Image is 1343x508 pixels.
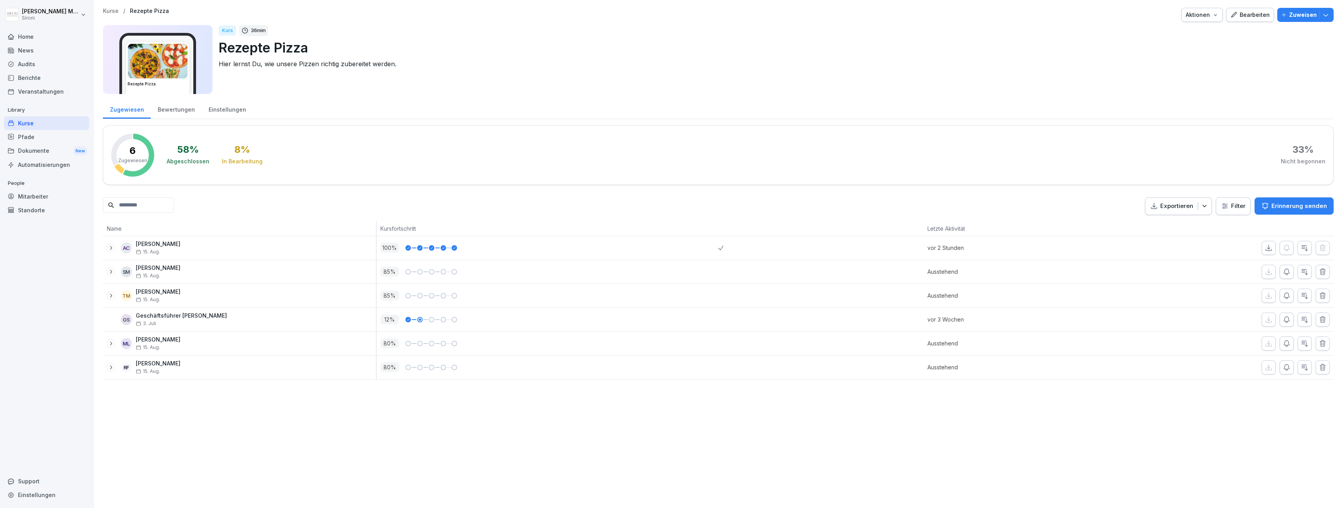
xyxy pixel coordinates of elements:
div: AC [121,242,132,253]
a: Mitarbeiter [4,190,89,203]
a: Kurse [4,116,89,130]
span: 3. Juli [136,321,156,326]
p: People [4,177,89,190]
div: 8 % [234,145,250,154]
a: Pfade [4,130,89,144]
div: GS [121,314,132,325]
p: 36 min [251,27,266,34]
img: tz25f0fmpb70tuguuhxz5i1d.png [128,44,187,78]
p: [PERSON_NAME] [136,241,180,248]
p: 80 % [380,338,399,348]
div: New [74,146,87,155]
p: Exportieren [1160,202,1193,211]
div: 33 % [1293,145,1314,154]
p: 100 % [380,243,399,253]
p: Kursfortschritt [380,224,715,233]
span: 15. Aug. [136,345,160,350]
div: Dokumente [4,144,89,158]
a: Automatisierungen [4,158,89,172]
span: 15. Aug. [136,297,160,302]
p: 12 % [380,315,399,324]
div: Kurs [219,25,236,36]
div: In Bearbeitung [222,157,263,165]
div: Support [4,474,89,488]
p: Zugewiesen [118,157,147,164]
p: / [123,8,125,14]
p: Sironi [22,15,79,21]
div: ML [121,338,132,349]
a: Standorte [4,203,89,217]
p: 85 % [380,267,399,277]
a: Einstellungen [4,488,89,502]
span: 15. Aug. [136,369,160,374]
a: Kurse [103,8,119,14]
button: Bearbeiten [1226,8,1274,22]
a: DokumenteNew [4,144,89,158]
h3: Rezepte Pizza [128,81,188,87]
div: 58 % [177,145,199,154]
div: Aktionen [1186,11,1219,19]
p: Ausstehend [927,339,1095,347]
p: 6 [130,146,136,155]
a: Berichte [4,71,89,85]
div: Abgeschlossen [167,157,209,165]
span: 15. Aug. [136,273,160,278]
p: Rezepte Pizza [219,38,1327,58]
p: [PERSON_NAME] [136,289,180,295]
p: 85 % [380,291,399,300]
p: [PERSON_NAME] [136,336,180,343]
span: 15. Aug. [136,249,160,255]
p: Geschäftsführer [PERSON_NAME] [136,313,227,319]
p: Ausstehend [927,291,1095,300]
p: Hier lernst Du, wie unsere Pizzen richtig zubereitet werden. [219,59,1327,69]
div: TM [121,290,132,301]
a: Bewertungen [151,99,202,119]
a: News [4,43,89,57]
button: Zuweisen [1277,8,1334,22]
p: Letzte Aktivität [927,224,1091,233]
p: Zuweisen [1289,11,1317,19]
div: RF [121,362,132,373]
button: Aktionen [1181,8,1223,22]
p: Name [107,224,372,233]
p: [PERSON_NAME] [136,360,180,367]
a: Rezepte Pizza [130,8,169,14]
p: 80 % [380,362,399,372]
a: Home [4,30,89,43]
p: vor 2 Stunden [927,244,1095,252]
p: Erinnerung senden [1271,202,1327,210]
button: Filter [1216,198,1250,215]
p: [PERSON_NAME] Malec [22,8,79,15]
div: SM [121,266,132,277]
a: Zugewiesen [103,99,151,119]
div: Nicht begonnen [1281,157,1325,165]
p: Ausstehend [927,268,1095,276]
a: Einstellungen [202,99,253,119]
button: Erinnerung senden [1255,197,1334,215]
a: Audits [4,57,89,71]
a: Veranstaltungen [4,85,89,98]
p: Ausstehend [927,363,1095,371]
div: Filter [1221,202,1246,210]
p: vor 3 Wochen [927,315,1095,324]
div: Bearbeiten [1230,11,1270,19]
button: Exportieren [1145,197,1212,215]
p: [PERSON_NAME] [136,265,180,271]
